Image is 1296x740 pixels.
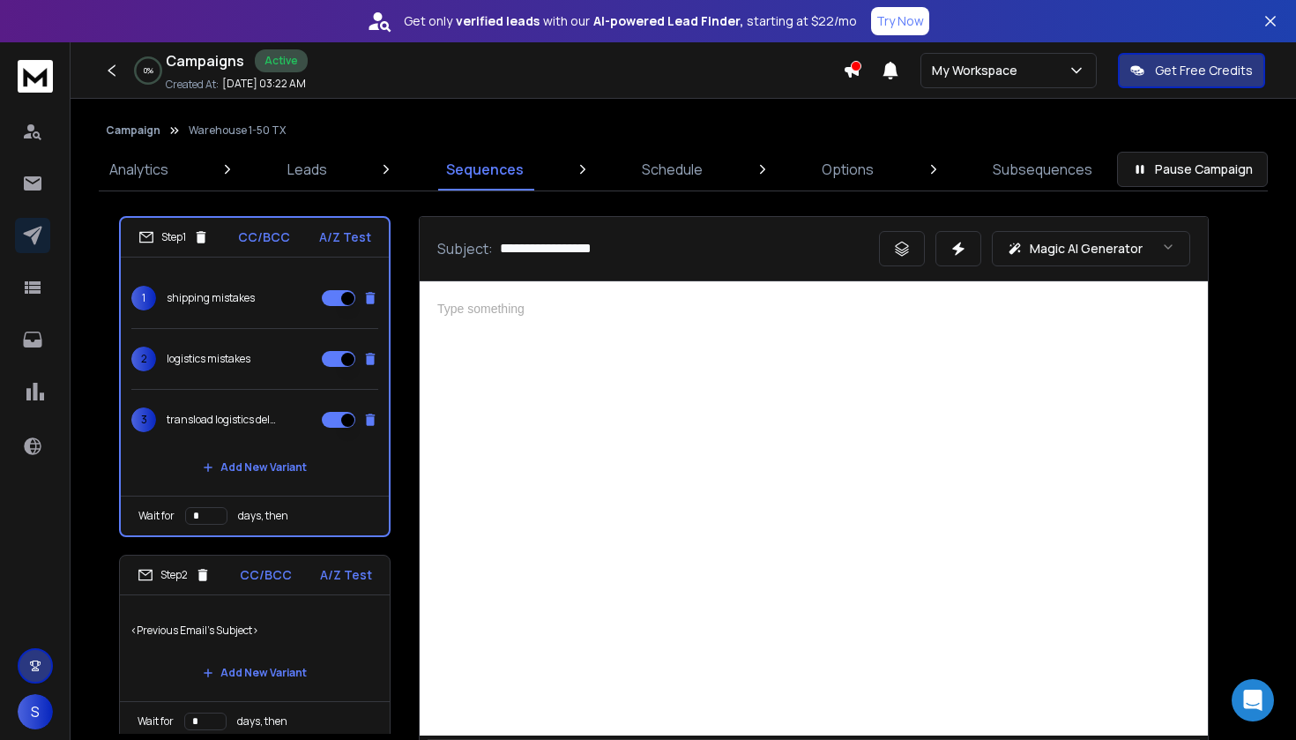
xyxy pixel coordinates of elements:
[811,148,884,191] a: Options
[287,159,327,180] p: Leads
[238,228,290,246] p: CC/BCC
[131,347,156,371] span: 2
[189,123,286,138] p: Warehouse 1-50 TX
[237,714,287,729] p: days, then
[982,148,1103,191] a: Subsequences
[1030,240,1143,258] p: Magic AI Generator
[876,12,924,30] p: Try Now
[1232,679,1274,721] div: Open Intercom Messenger
[238,509,288,523] p: days, then
[320,566,372,584] p: A/Z Test
[167,352,250,366] p: logistics mistakes
[631,148,713,191] a: Schedule
[18,694,53,729] button: S
[642,159,703,180] p: Schedule
[138,509,175,523] p: Wait for
[166,78,219,92] p: Created At:
[1155,62,1253,79] p: Get Free Credits
[167,291,255,305] p: shipping mistakes
[822,159,874,180] p: Options
[932,62,1024,79] p: My Workspace
[18,60,53,93] img: logo
[319,228,371,246] p: A/Z Test
[277,148,338,191] a: Leads
[240,566,292,584] p: CC/BCC
[1117,152,1268,187] button: Pause Campaign
[166,50,244,71] h1: Campaigns
[138,229,209,245] div: Step 1
[456,12,540,30] strong: verified leads
[119,216,391,537] li: Step1CC/BCCA/Z Test1shipping mistakes2logistics mistakes3transload logistics delaysAdd New Varian...
[189,450,321,485] button: Add New Variant
[1118,53,1265,88] button: Get Free Credits
[255,49,308,72] div: Active
[446,159,524,180] p: Sequences
[993,159,1092,180] p: Subsequences
[871,7,929,35] button: Try Now
[106,123,160,138] button: Campaign
[109,159,168,180] p: Analytics
[189,655,321,691] button: Add New Variant
[130,606,379,655] p: <Previous Email's Subject>
[437,238,493,259] p: Subject:
[222,77,306,91] p: [DATE] 03:22 AM
[138,567,211,583] div: Step 2
[138,714,174,729] p: Wait for
[992,231,1190,266] button: Magic AI Generator
[404,12,857,30] p: Get only with our starting at $22/mo
[131,286,156,310] span: 1
[99,148,179,191] a: Analytics
[436,148,534,191] a: Sequences
[144,65,153,76] p: 0 %
[593,12,743,30] strong: AI-powered Lead Finder,
[131,407,156,432] span: 3
[167,413,279,427] p: transload logistics delays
